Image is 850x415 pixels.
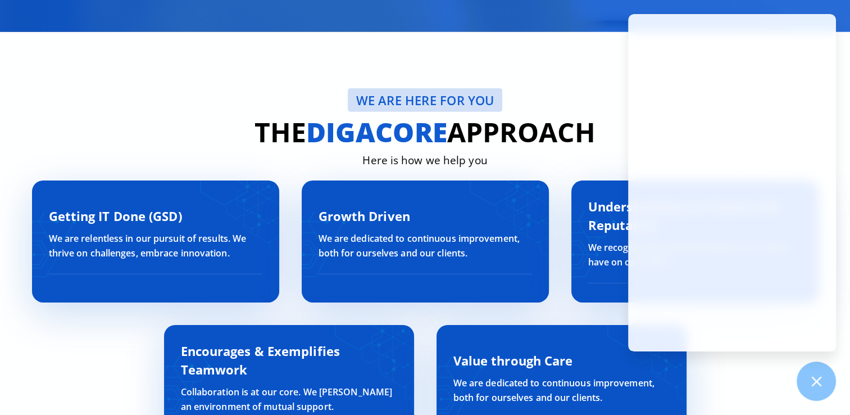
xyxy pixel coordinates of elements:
span: Encourages & Exemplifies Teamwork [181,342,340,378]
p: We are dedicated to continuous improvement, both for ourselves and our clients. [453,376,670,405]
p: Collaboration is at our core. We [PERSON_NAME] an environment of mutual support. [181,385,397,414]
p: We recognize the profound impact our actions have on our clients. [588,240,802,269]
a: We are here for YOU [348,88,503,112]
iframe: Chatgenie Messenger [628,14,836,351]
span: Getting IT Done (GSD) [49,207,182,224]
div: Here is how we help you [21,152,830,169]
p: We are relentless in our pursuit of results. We thrive on challenges, embrace innovation. [49,231,262,260]
strong: digacore [306,114,447,150]
span: Growth Driven [319,207,410,224]
span: Understanding our Impact and Reputation [588,198,779,233]
span: Value through Care [453,352,573,369]
span: We are here for YOU [356,94,494,106]
p: We are dedicated to continuous improvement, both for ourselves and our clients. [319,231,532,260]
h2: The Approach [21,112,830,152]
